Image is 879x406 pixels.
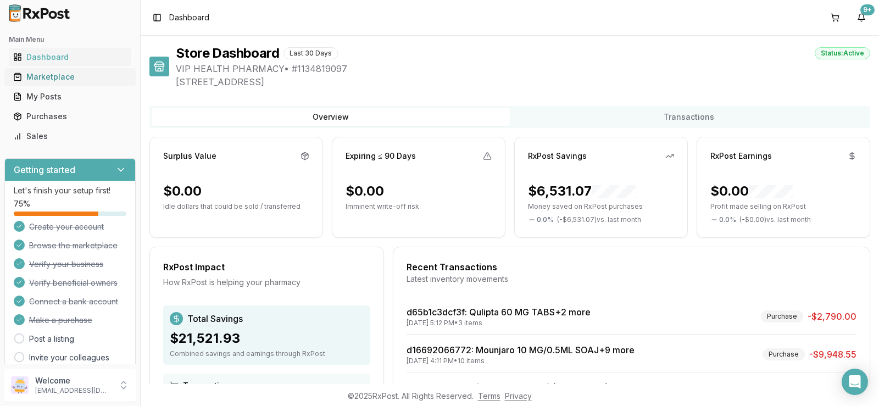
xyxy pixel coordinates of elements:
span: ( - $0.00 ) vs. last month [739,215,811,224]
span: 75 % [14,198,30,209]
h3: Getting started [14,163,75,176]
div: Latest inventory movements [407,274,856,285]
div: Status: Active [815,47,870,59]
div: My Posts [13,91,127,102]
div: Recent Transactions [407,260,856,274]
div: Surplus Value [163,151,216,162]
button: 9+ [853,9,870,26]
span: ( - $6,531.07 ) vs. last month [557,215,641,224]
span: -$9,948.55 [809,348,856,361]
a: d16692066772: Mounjaro 10 MG/0.5ML SOAJ+9 more [407,344,635,355]
button: Dashboard [4,48,136,66]
div: Purchase [761,310,803,322]
a: Marketplace [9,67,131,87]
span: Make a purchase [29,315,92,326]
p: [EMAIL_ADDRESS][DOMAIN_NAME] [35,386,112,395]
span: -$2,790.00 [808,310,856,323]
span: Total Savings [187,312,243,325]
img: User avatar [11,376,29,394]
a: Terms [478,391,500,401]
div: $0.00 [346,182,384,200]
a: Purchases [9,107,131,126]
h1: Store Dashboard [176,45,279,62]
button: Purchases [4,108,136,125]
p: Imminent write-off risk [346,202,492,211]
div: Last 30 Days [283,47,338,59]
a: Dashboard [9,47,131,67]
img: RxPost Logo [4,4,75,22]
div: Open Intercom Messenger [842,369,868,395]
div: Combined savings and earnings through RxPost [170,349,364,358]
p: Idle dollars that could be sold / transferred [163,202,309,211]
p: Welcome [35,375,112,386]
a: Invite your colleagues [29,352,109,363]
span: Create your account [29,221,104,232]
span: Transactions [183,380,233,391]
div: RxPost Earnings [710,151,772,162]
div: $0.00 [710,182,793,200]
div: How RxPost is helping your pharmacy [163,277,370,288]
nav: breadcrumb [169,12,209,23]
a: cbdd594a8393: [MEDICAL_DATA] (2 MG/DOSE) 8 MG/3ML SOPN+8 more [407,382,716,393]
div: $0.00 [163,182,202,200]
div: [DATE] 5:12 PM • 3 items [407,319,591,327]
button: Sales [4,127,136,145]
span: Verify beneficial owners [29,277,118,288]
span: Connect a bank account [29,296,118,307]
div: Purchase [763,348,805,360]
button: My Posts [4,88,136,105]
button: Marketplace [4,68,136,86]
div: RxPost Impact [163,260,370,274]
span: [STREET_ADDRESS] [176,75,870,88]
button: Transactions [510,108,868,126]
span: Dashboard [169,12,209,23]
div: [DATE] 4:11 PM • 10 items [407,357,635,365]
div: $21,521.93 [170,330,364,347]
a: Sales [9,126,131,146]
span: VIP HEALTH PHARMACY • # 1134819097 [176,62,870,75]
h2: Main Menu [9,35,131,44]
div: Expiring ≤ 90 Days [346,151,416,162]
span: Browse the marketplace [29,240,118,251]
button: Overview [152,108,510,126]
span: Verify your business [29,259,103,270]
div: $6,531.07 [528,182,636,200]
p: Profit made selling on RxPost [710,202,856,211]
span: 0.0 % [537,215,554,224]
div: Purchases [13,111,127,122]
a: Post a listing [29,333,74,344]
div: RxPost Savings [528,151,587,162]
a: My Posts [9,87,131,107]
div: Dashboard [13,52,127,63]
div: 9+ [860,4,875,15]
p: Money saved on RxPost purchases [528,202,674,211]
div: Marketplace [13,71,127,82]
a: Privacy [505,391,532,401]
a: d65b1c3dcf3f: Qulipta 60 MG TABS+2 more [407,307,591,318]
div: Sales [13,131,127,142]
p: Let's finish your setup first! [14,185,126,196]
span: 0.0 % [719,215,736,224]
